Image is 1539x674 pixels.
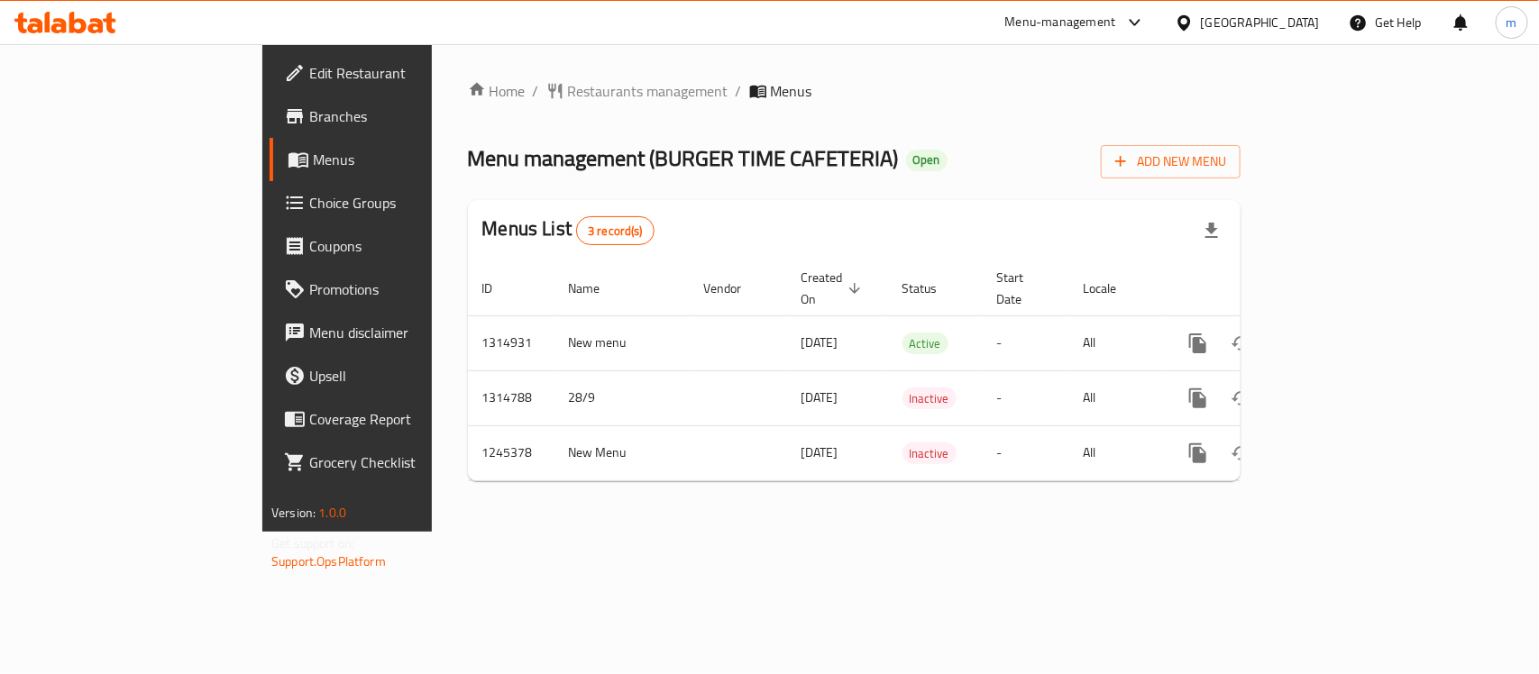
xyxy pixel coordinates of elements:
span: Created On [802,267,866,310]
span: Open [906,152,948,168]
span: Branches [309,105,505,127]
span: Menus [313,149,505,170]
span: Name [569,278,624,299]
td: - [983,370,1069,425]
a: Choice Groups [270,181,519,224]
button: more [1177,322,1220,365]
span: Edit Restaurant [309,62,505,84]
th: Actions [1162,261,1364,316]
span: Status [902,278,961,299]
span: Upsell [309,365,505,387]
button: Change Status [1220,377,1263,420]
span: Inactive [902,388,957,409]
span: Menu management ( BURGER TIME CAFETERIA ) [468,138,899,178]
span: Restaurants management [568,80,728,102]
a: Restaurants management [546,80,728,102]
span: 1.0.0 [318,501,346,524]
div: Total records count [576,216,655,245]
span: m [1507,13,1517,32]
span: Coupons [309,235,505,257]
td: New menu [554,315,690,370]
span: Inactive [902,443,957,464]
a: Grocery Checklist [270,441,519,484]
span: ID [482,278,517,299]
div: Inactive [902,387,957,409]
td: All [1069,315,1162,370]
span: Menus [771,80,812,102]
td: - [983,315,1069,370]
a: Menu disclaimer [270,311,519,354]
a: Coverage Report [270,397,519,441]
button: more [1177,432,1220,475]
button: Change Status [1220,322,1263,365]
td: 28/9 [554,370,690,425]
nav: breadcrumb [468,80,1241,102]
h2: Menus List [482,215,655,245]
span: Vendor [704,278,765,299]
div: Menu-management [1005,12,1116,33]
button: Add New Menu [1101,145,1241,178]
span: Start Date [997,267,1048,310]
span: Locale [1084,278,1141,299]
td: New Menu [554,425,690,480]
a: Upsell [270,354,519,397]
button: Change Status [1220,432,1263,475]
td: All [1069,370,1162,425]
span: Choice Groups [309,192,505,214]
div: Export file [1190,209,1233,252]
a: Menus [270,138,519,181]
div: [GEOGRAPHIC_DATA] [1201,13,1320,32]
span: Active [902,333,948,354]
a: Branches [270,95,519,138]
div: Inactive [902,442,957,464]
span: [DATE] [802,386,838,409]
button: more [1177,377,1220,420]
table: enhanced table [468,261,1364,481]
span: Version: [271,501,316,524]
span: Menu disclaimer [309,322,505,343]
span: Grocery Checklist [309,451,505,473]
div: Open [906,150,948,171]
span: Promotions [309,278,505,300]
a: Edit Restaurant [270,51,519,95]
td: - [983,425,1069,480]
a: Coupons [270,224,519,268]
span: Coverage Report [309,408,505,430]
li: / [736,80,742,102]
span: Add New Menu [1115,150,1226,173]
span: Get support on: [271,532,354,555]
td: All [1069,425,1162,480]
a: Support.OpsPlatform [271,550,386,573]
a: Promotions [270,268,519,311]
span: [DATE] [802,331,838,354]
div: Active [902,332,948,354]
li: / [533,80,539,102]
span: 3 record(s) [577,223,654,240]
span: [DATE] [802,441,838,464]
